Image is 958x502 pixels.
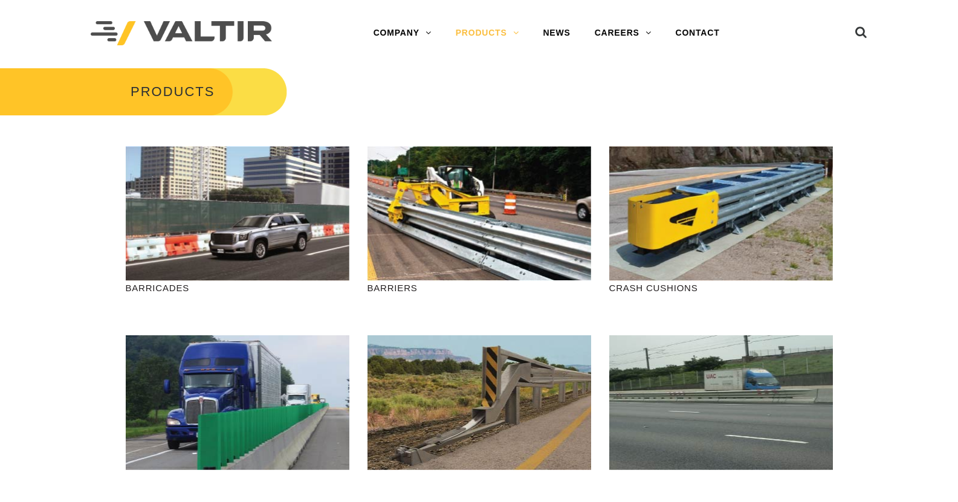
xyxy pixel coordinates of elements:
[361,21,444,45] a: COMPANY
[91,21,272,46] img: Valtir
[126,281,349,295] p: BARRICADES
[444,21,531,45] a: PRODUCTS
[664,21,732,45] a: CONTACT
[609,281,833,295] p: CRASH CUSHIONS
[583,21,664,45] a: CAREERS
[367,281,591,295] p: BARRIERS
[531,21,582,45] a: NEWS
